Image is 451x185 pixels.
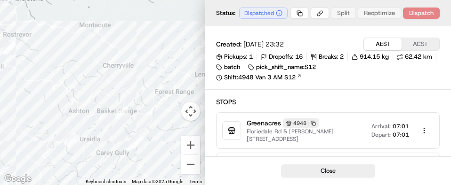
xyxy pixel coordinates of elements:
[132,179,183,184] span: Map data ©2025 Google
[66,115,114,123] a: Powered byPylon
[181,155,200,174] button: Zoom out
[9,9,28,28] img: Nash
[86,178,126,185] button: Keyboard shortcuts
[63,131,83,151] div: waypoint-rte_cmBpFPEXRYHc3PYd5LNQoa
[32,99,119,107] div: We're available if you need us!
[224,53,247,61] span: Pickups:
[340,53,344,61] span: 2
[371,131,391,139] span: Depart:
[9,38,171,53] p: Welcome 👋
[60,129,80,149] div: waypoint-rte_cmBpFPEXRYHc3PYd5LNQoa
[364,38,402,50] button: AEST
[160,92,171,104] button: Start new chat
[295,53,303,61] span: 16
[393,131,409,139] span: 07:01
[128,132,147,152] div: waypoint-rte_cmBpFPEXRYHc3PYd5LNQoa
[402,38,439,50] button: ACST
[216,39,242,49] span: Created:
[189,179,202,184] a: Terms (opens in new tab)
[247,118,281,128] span: Greenacres
[283,118,319,128] div: 4948
[360,53,389,61] span: 914.15 kg
[2,173,33,185] img: Google
[32,90,154,99] div: Start new chat
[319,53,338,61] span: Breaks:
[216,8,290,19] div: Status:
[248,63,316,71] div: pick_shift_name:S12
[24,61,169,70] input: Got a question? Start typing here...
[181,136,200,154] button: Zoom in
[405,53,432,61] span: 62.42 km
[371,123,391,130] span: Arrival:
[181,102,200,121] button: Map camera controls
[112,103,131,123] div: waypoint-rte_cmBpFPEXRYHc3PYd5LNQoa
[239,8,288,19] div: Dispatched
[9,90,26,107] img: 1736555255976-a54dd68f-1ca7-489b-9aae-adbdc363a1c4
[216,73,440,82] a: Shift:4948 Van 3 AM S12
[216,97,440,107] h2: Stops
[247,128,366,143] span: Floriedale Rd & [PERSON_NAME][STREET_ADDRESS]
[269,53,293,61] span: Dropoffs:
[281,164,375,177] button: Close
[190,50,209,69] div: waypoint-rte_cmBpFPEXRYHc3PYd5LNQoa
[393,123,409,130] span: 07:01
[243,39,284,49] span: [DATE] 23:32
[249,53,253,61] span: 1
[94,116,114,123] span: Pylon
[216,63,240,71] div: batch
[2,173,33,185] a: Open this area in Google Maps (opens a new window)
